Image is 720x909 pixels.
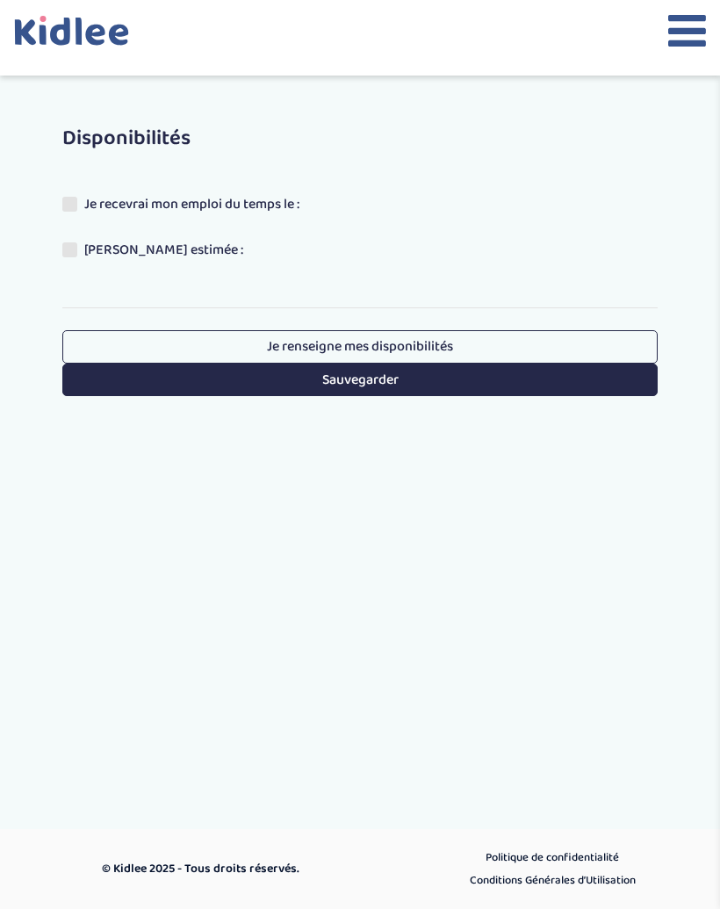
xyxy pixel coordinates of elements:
[62,364,658,396] button: Sauvegarder
[102,860,371,878] p: © Kidlee 2025 - Tous droits réservés.
[62,127,658,150] h3: Disponibilités
[62,240,256,266] label: [PERSON_NAME] estimée :
[479,847,625,869] a: Politique de confidentialité
[464,869,642,892] a: Conditions Générales d’Utilisation
[62,330,658,363] a: Je renseigne mes disponibilités
[62,194,313,220] label: Je recevrai mon emploi du temps le :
